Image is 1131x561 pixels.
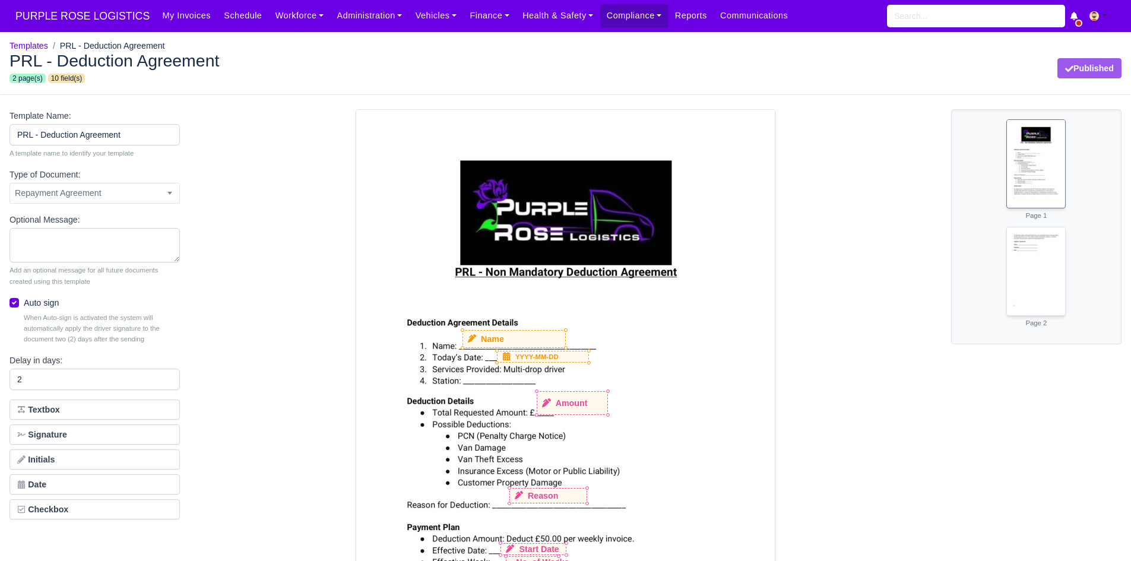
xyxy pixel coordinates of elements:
a: Workforce [269,4,331,27]
button: Signature [9,424,180,445]
span: 10 field(s) [48,74,85,83]
label: Template Name: [9,109,71,123]
small: Page 2 [1025,319,1047,327]
small: YYYY-MM-DD [515,351,559,362]
a: Vehicles [409,4,464,27]
a: Reports [669,4,714,27]
a: PURPLE ROSE LOGISTICS [9,5,156,28]
small: When Auto-sign is activated the system will automatically apply the driver signature to the docum... [24,312,180,345]
h2: PRL - Deduction Agreement [9,52,557,69]
div: Start Date [501,544,566,554]
a: Schedule [217,4,268,27]
div: Name [463,331,565,347]
a: Templates [9,41,48,50]
span: Repayment Agreement [9,183,180,204]
label: Delay in days: [9,354,62,367]
a: Compliance [600,4,669,27]
div: Amount [537,392,607,414]
button: Date [9,474,180,495]
div: PRL - Deduction Agreement [1,43,1130,95]
div: Reason [510,489,587,503]
iframe: Chat Widget [1072,504,1131,561]
a: My Invoices [156,4,217,27]
a: Communications [714,4,795,27]
button: Published [1057,58,1122,78]
button: Textbox [9,400,180,420]
span: 2 page(s) [9,74,46,83]
label: Type of Document: [9,168,80,182]
button: Initials [9,449,180,470]
input: Search... [887,5,1065,27]
button: Checkbox [9,499,180,519]
a: Finance [463,4,516,27]
span: PURPLE ROSE LOGISTICS [9,4,156,28]
a: Administration [330,4,408,27]
label: Auto sign [24,296,59,310]
small: Page 1 [1025,212,1047,219]
span: Repayment Agreement [10,186,179,201]
small: A template name to identify your template [9,148,180,159]
a: Health & Safety [516,4,600,27]
small: Add an optional message for all future documents created using this template [9,265,180,286]
label: Optional Message: [9,213,80,227]
li: PRL - Deduction Agreement [48,39,165,53]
